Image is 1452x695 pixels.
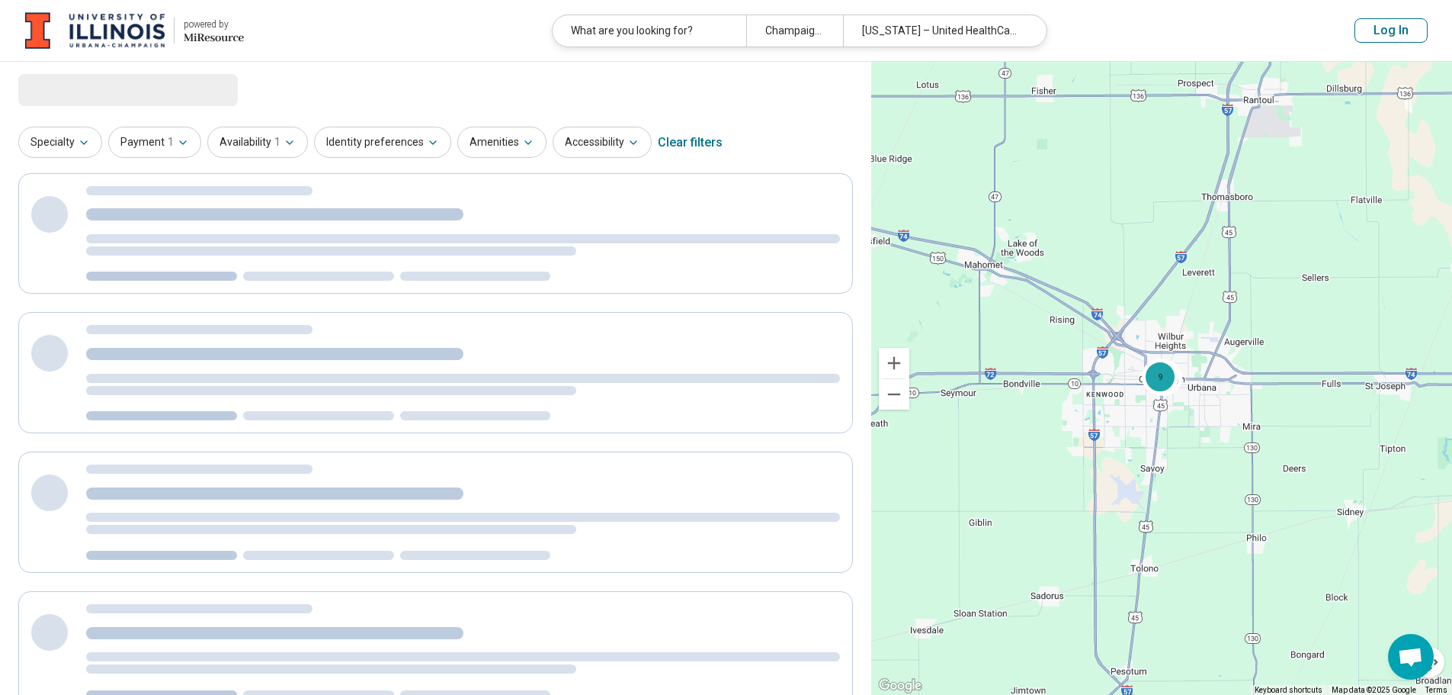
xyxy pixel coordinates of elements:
[553,127,652,158] button: Accessibility
[184,18,244,31] div: powered by
[879,348,909,378] button: Zoom in
[879,379,909,410] button: Zoom out
[1142,358,1178,394] div: 9
[843,15,1037,47] div: [US_STATE] – United HealthCare Student Resources
[108,127,201,158] button: Payment1
[1425,686,1447,694] a: Terms (opens in new tab)
[207,127,308,158] button: Availability1
[18,74,146,105] span: Loading...
[1354,18,1428,43] button: Log In
[553,15,746,47] div: What are you looking for?
[24,12,244,49] a: University of Illinois at Urbana-Champaignpowered by
[1332,686,1416,694] span: Map data ©2025 Google
[457,127,547,158] button: Amenities
[25,12,165,49] img: University of Illinois at Urbana-Champaign
[746,15,843,47] div: Champaign, IL 61822
[18,127,102,158] button: Specialty
[274,134,280,150] span: 1
[1388,634,1434,680] div: Open chat
[314,127,451,158] button: Identity preferences
[658,124,723,161] div: Clear filters
[168,134,174,150] span: 1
